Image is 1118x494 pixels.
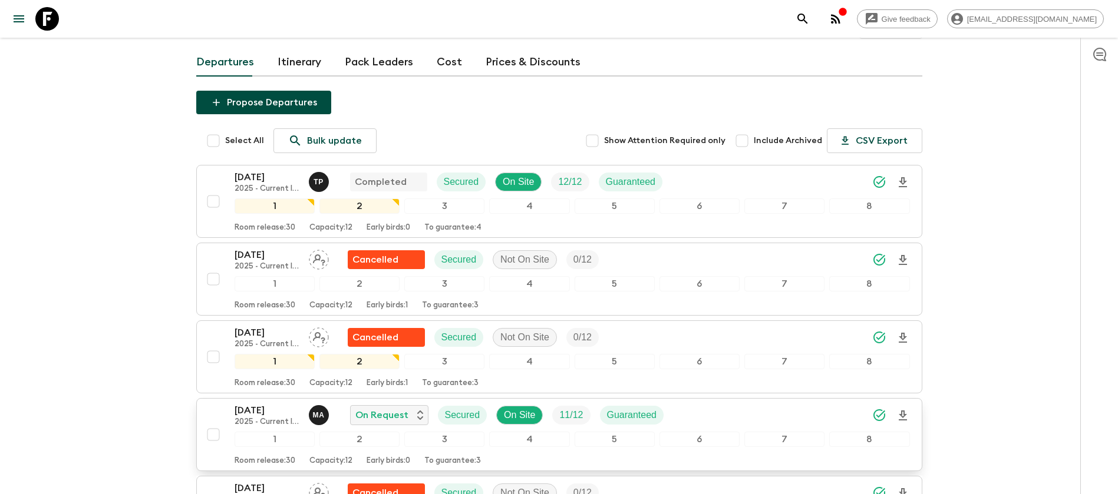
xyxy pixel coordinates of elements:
div: 2 [319,276,400,291]
svg: Synced Successfully [872,253,886,267]
p: 0 / 12 [573,330,592,344]
p: Early birds: 0 [367,456,410,466]
p: Secured [445,408,480,422]
p: Capacity: 12 [309,223,352,233]
div: Trip Fill [566,328,599,347]
p: [DATE] [235,326,299,340]
div: 7 [744,276,825,291]
p: Cancelled [352,253,398,267]
p: Room release: 30 [235,301,295,310]
span: Select All [225,135,264,147]
p: Early birds: 0 [367,223,410,233]
p: Guaranteed [606,175,656,189]
a: Prices & Discounts [486,48,581,77]
p: Cancelled [352,330,398,344]
span: Give feedback [875,15,937,24]
div: Flash Pack cancellation [348,250,425,269]
p: Capacity: 12 [309,379,352,388]
div: 1 [235,432,315,447]
svg: Synced Successfully [872,408,886,422]
p: Not On Site [500,253,549,267]
p: To guarantee: 3 [422,301,479,310]
p: To guarantee: 4 [424,223,482,233]
p: On Site [503,175,534,189]
a: Departures [196,48,254,77]
div: Trip Fill [566,250,599,269]
div: Not On Site [493,328,557,347]
p: 0 / 12 [573,253,592,267]
div: 1 [235,198,315,214]
div: 5 [575,276,655,291]
div: 2 [319,432,400,447]
div: Flash Pack cancellation [348,328,425,347]
div: 8 [829,276,909,291]
p: Room release: 30 [235,379,295,388]
button: Propose Departures [196,91,331,114]
p: [DATE] [235,248,299,262]
span: [EMAIL_ADDRESS][DOMAIN_NAME] [961,15,1103,24]
div: 3 [404,432,484,447]
p: On Request [355,408,408,422]
p: Bulk update [307,134,362,148]
div: On Site [495,173,542,191]
div: Secured [434,250,484,269]
div: 6 [659,198,740,214]
p: 2025 - Current Itinerary [235,262,299,271]
button: menu [7,7,31,31]
a: Give feedback [857,9,938,28]
div: 4 [489,198,569,214]
a: Itinerary [278,48,321,77]
p: [DATE] [235,170,299,184]
svg: Synced Successfully [872,330,886,344]
p: Capacity: 12 [309,301,352,310]
p: Guaranteed [607,408,657,422]
button: MA [309,405,331,425]
p: [DATE] [235,403,299,417]
p: Room release: 30 [235,223,295,233]
p: 2025 - Current Itinerary [235,340,299,349]
div: 5 [575,432,655,447]
div: 3 [404,198,484,214]
button: search adventures [791,7,814,31]
div: 6 [659,354,740,369]
p: Secured [441,330,477,344]
span: Show Attention Required only [604,135,725,147]
a: Pack Leaders [345,48,413,77]
div: 6 [659,276,740,291]
span: Assign pack leader [309,331,329,340]
div: 4 [489,354,569,369]
p: To guarantee: 3 [424,456,481,466]
div: Trip Fill [552,406,590,425]
svg: Synced Successfully [872,175,886,189]
p: Secured [444,175,479,189]
p: M A [313,410,325,420]
div: Trip Fill [551,173,589,191]
span: Assign pack leader [309,253,329,263]
div: 5 [575,354,655,369]
button: [DATE]2025 - Current ItineraryAssign pack leaderFlash Pack cancellationSecuredNot On SiteTrip Fil... [196,320,922,393]
div: 7 [744,198,825,214]
a: Bulk update [273,128,377,153]
div: 6 [659,432,740,447]
div: 8 [829,198,909,214]
p: 2025 - Current Itinerary [235,184,299,194]
p: Early birds: 1 [367,301,408,310]
div: On Site [496,406,543,425]
button: [DATE]2025 - Current ItineraryAssign pack leaderFlash Pack cancellationSecuredNot On SiteTrip Fil... [196,243,922,316]
div: 3 [404,354,484,369]
svg: Download Onboarding [896,409,910,423]
div: 7 [744,432,825,447]
div: 3 [404,276,484,291]
p: 11 / 12 [559,408,583,422]
button: [DATE]2025 - Current ItineraryMargareta Andrea VrkljanOn RequestSecuredOn SiteTrip FillGuaranteed... [196,398,922,471]
div: 1 [235,354,315,369]
p: Early birds: 1 [367,379,408,388]
p: 2025 - Current Itinerary [235,417,299,427]
div: [EMAIL_ADDRESS][DOMAIN_NAME] [947,9,1104,28]
p: Capacity: 12 [309,456,352,466]
a: Cost [437,48,462,77]
p: To guarantee: 3 [422,379,479,388]
div: 2 [319,354,400,369]
p: Secured [441,253,477,267]
span: Include Archived [754,135,822,147]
